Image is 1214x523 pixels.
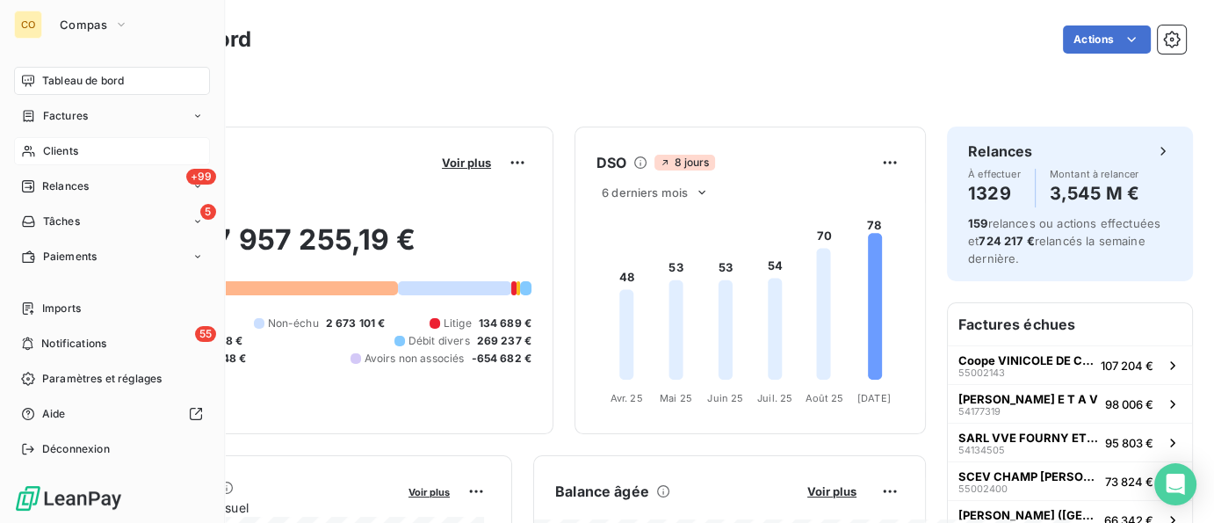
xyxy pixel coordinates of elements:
span: 55002143 [958,367,1005,378]
h4: 3,545 M € [1050,179,1139,207]
span: 54134505 [958,445,1005,455]
span: 159 [968,216,987,230]
span: 269 237 € [477,333,531,349]
tspan: [DATE] [857,392,891,404]
span: 5 [200,204,216,220]
button: SARL VVE FOURNY ET FILS5413450595 803 € [948,423,1192,461]
h6: Balance âgée [555,481,649,502]
button: Voir plus [802,483,862,499]
span: Compas [60,18,107,32]
span: Imports [42,301,81,316]
tspan: Avr. 25 [611,392,643,404]
span: Clients [43,143,78,159]
span: 107 204 € [1101,359,1153,373]
span: [PERSON_NAME] ([GEOGRAPHIC_DATA]) [958,508,1097,522]
span: -654 682 € [472,351,532,367]
button: SCEV CHAMP [PERSON_NAME]5500240073 824 € [948,461,1192,500]
span: Coope VINICOLE DE CRAMANT [958,353,1094,367]
span: 55 [195,326,216,342]
button: Voir plus [403,483,455,499]
span: 73 824 € [1105,475,1153,489]
span: 8 jours [654,155,714,171]
span: Notifications [41,336,106,352]
h6: DSO [596,152,626,173]
img: Logo LeanPay [14,484,123,512]
span: SARL VVE FOURNY ET FILS [958,431,1098,445]
span: Litige [444,316,472,331]
span: 54177319 [958,406,1001,417]
span: À effectuer [968,169,1021,179]
tspan: Juin 25 [707,392,743,404]
span: 98 006 € [1105,397,1153,411]
span: Voir plus [807,484,856,498]
span: Déconnexion [42,441,110,457]
span: SCEV CHAMP [PERSON_NAME] [958,469,1098,483]
span: Voir plus [408,486,450,498]
h2: 7 957 255,19 € [99,222,531,275]
span: Tâches [43,214,80,229]
span: Avoirs non associés [365,351,465,367]
button: [PERSON_NAME] E T A V5417731998 006 € [948,384,1192,423]
span: Aide [42,406,66,422]
span: Tableau de bord [42,73,124,89]
h6: Factures échues [948,303,1192,345]
button: Voir plus [437,155,496,171]
a: Aide [14,400,210,428]
span: Chiffre d'affaires mensuel [99,498,396,517]
span: Paramètres et réglages [42,371,162,387]
span: 95 803 € [1105,436,1153,450]
span: Factures [43,108,88,124]
span: 55002400 [958,483,1008,494]
button: Actions [1063,25,1151,54]
span: Relances [42,178,89,194]
span: 2 673 101 € [326,316,386,331]
button: Coope VINICOLE DE CRAMANT55002143107 204 € [948,345,1192,384]
span: +99 [186,169,216,185]
span: 724 217 € [979,234,1034,248]
div: CO [14,11,42,39]
span: [PERSON_NAME] E T A V [958,392,1098,406]
div: Open Intercom Messenger [1154,463,1196,505]
span: 134 689 € [479,316,531,331]
span: Voir plus [442,156,491,170]
tspan: Juil. 25 [757,392,792,404]
h6: Relances [968,141,1032,162]
span: Non-échu [268,316,319,331]
h4: 1329 [968,179,1021,207]
span: Débit divers [408,333,470,349]
tspan: Août 25 [805,392,843,404]
span: relances ou actions effectuées et relancés la semaine dernière. [968,216,1160,265]
span: Paiements [43,249,97,265]
span: Montant à relancer [1050,169,1139,179]
tspan: Mai 25 [660,392,692,404]
span: 6 derniers mois [602,185,688,200]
